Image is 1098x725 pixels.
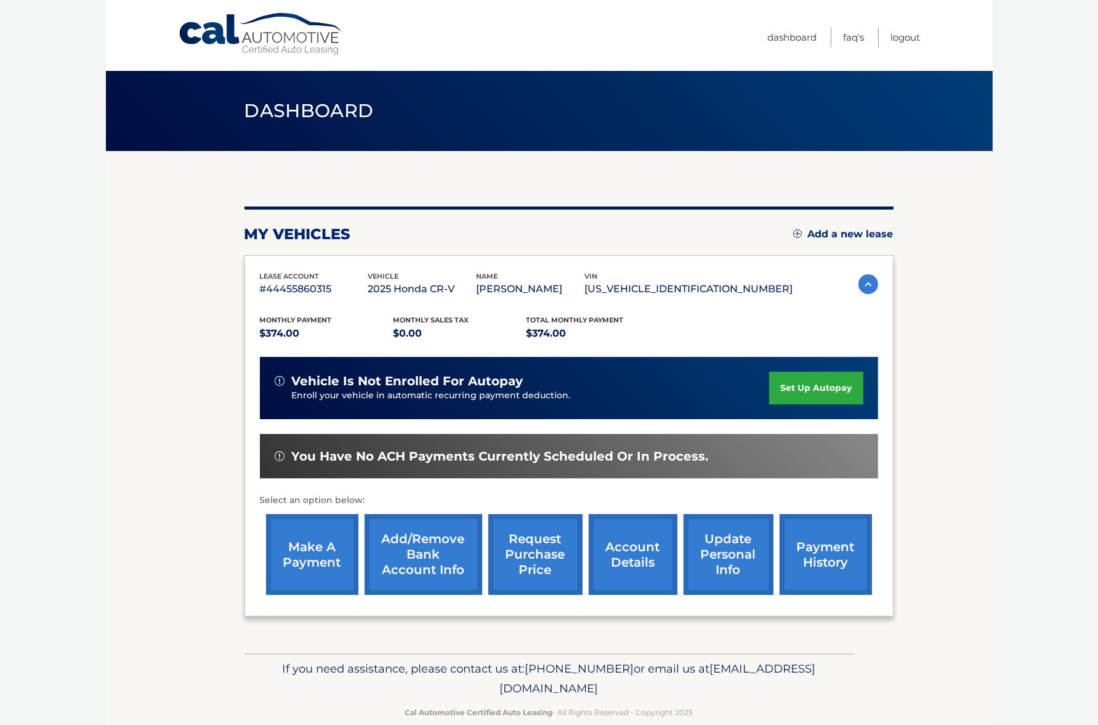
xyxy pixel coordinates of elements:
span: vin [585,272,598,281]
span: vehicle is not enrolled for autopay [292,374,523,389]
span: name [477,272,498,281]
p: - All Rights Reserved - Copyright 2025 [252,706,846,719]
span: vehicle [368,272,399,281]
a: account details [589,514,677,595]
strong: Cal Automotive Certified Auto Leasing [405,708,553,717]
span: You have no ACH payments currently scheduled or in process. [292,449,709,464]
img: add.svg [793,229,802,238]
a: FAQ's [844,27,865,47]
span: Monthly Payment [260,316,332,324]
span: Monthly sales Tax [393,316,469,324]
a: set up autopay [769,372,863,404]
p: Select an option below: [260,493,878,508]
img: accordion-active.svg [858,274,878,294]
a: make a payment [266,514,358,595]
a: payment history [780,514,872,595]
a: Add a new lease [793,228,894,240]
span: Dashboard [244,99,374,122]
p: $0.00 [393,325,527,342]
p: $374.00 [260,325,394,342]
a: Add/Remove bank account info [365,514,482,595]
p: [PERSON_NAME] [477,281,585,298]
p: 2025 Honda CR-V [368,281,477,298]
span: [PHONE_NUMBER] [525,662,634,676]
span: Total Monthly Payment [527,316,624,324]
span: lease account [260,272,320,281]
a: request purchase price [488,514,583,595]
p: Enroll your vehicle in automatic recurring payment deduction. [292,389,770,403]
img: alert-white.svg [275,451,285,461]
img: alert-white.svg [275,376,285,386]
p: #44455860315 [260,281,368,298]
p: If you need assistance, please contact us at: or email us at [252,659,846,698]
a: Logout [891,27,921,47]
p: $374.00 [527,325,660,342]
a: Dashboard [768,27,817,47]
h2: my vehicles [244,225,351,244]
a: update personal info [684,514,773,595]
span: [EMAIL_ADDRESS][DOMAIN_NAME] [500,662,816,695]
a: Cal Automotive [178,12,344,56]
p: [US_VEHICLE_IDENTIFICATION_NUMBER] [585,281,793,298]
